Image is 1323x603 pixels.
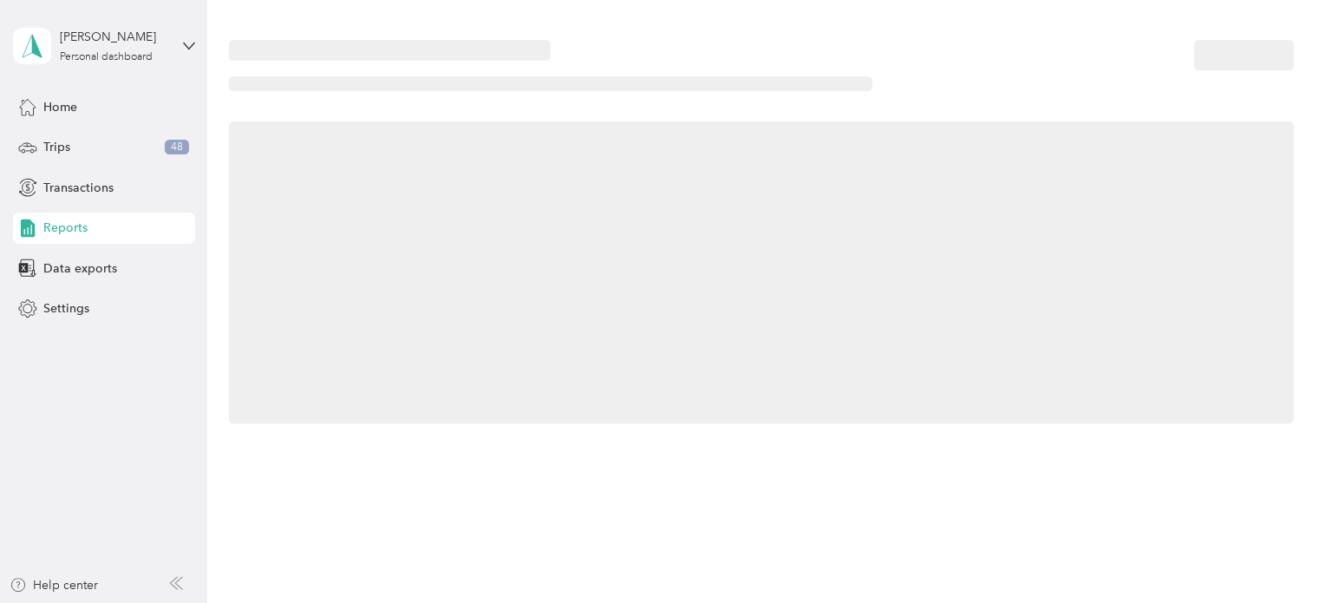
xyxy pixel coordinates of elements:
span: Home [43,98,77,116]
button: Help center [10,576,98,594]
span: Settings [43,299,89,318]
span: 48 [165,140,189,155]
span: Trips [43,138,70,156]
span: Reports [43,219,88,237]
iframe: Everlance-gr Chat Button Frame [1226,506,1323,603]
span: Data exports [43,259,117,278]
div: Personal dashboard [60,52,153,62]
span: Transactions [43,179,114,197]
div: [PERSON_NAME] [60,28,168,46]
